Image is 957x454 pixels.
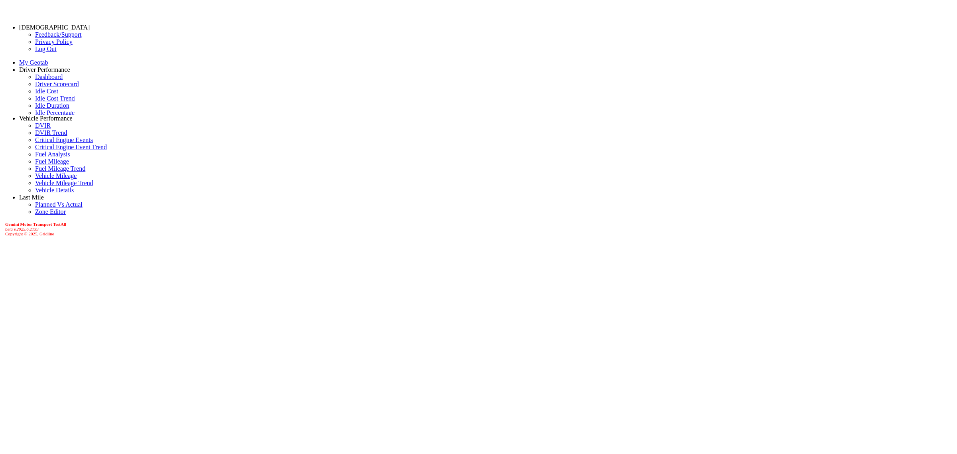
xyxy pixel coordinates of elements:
[35,81,79,87] a: Driver Scorecard
[35,102,69,109] a: Idle Duration
[19,66,70,73] a: Driver Performance
[19,59,48,66] a: My Geotab
[35,38,73,45] a: Privacy Policy
[35,172,77,179] a: Vehicle Mileage
[19,194,44,201] a: Last Mile
[35,122,51,129] a: DVIR
[19,24,90,31] a: [DEMOGRAPHIC_DATA]
[35,136,93,143] a: Critical Engine Events
[35,208,66,215] a: Zone Editor
[19,115,73,122] a: Vehicle Performance
[35,129,67,136] a: DVIR Trend
[35,158,69,165] a: Fuel Mileage
[35,165,85,172] a: Fuel Mileage Trend
[5,227,39,231] i: beta v.2025.6.2139
[35,95,75,102] a: Idle Cost Trend
[35,88,58,95] a: Idle Cost
[35,31,81,38] a: Feedback/Support
[35,144,107,150] a: Critical Engine Event Trend
[35,180,93,186] a: Vehicle Mileage Trend
[5,222,66,227] b: Gemini Motor Transport TestAll
[35,201,83,208] a: Planned Vs Actual
[35,151,70,158] a: Fuel Analysis
[35,45,57,52] a: Log Out
[5,222,954,236] div: Copyright © 2025, Gridline
[35,187,74,193] a: Vehicle Details
[35,109,75,116] a: Idle Percentage
[35,73,63,80] a: Dashboard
